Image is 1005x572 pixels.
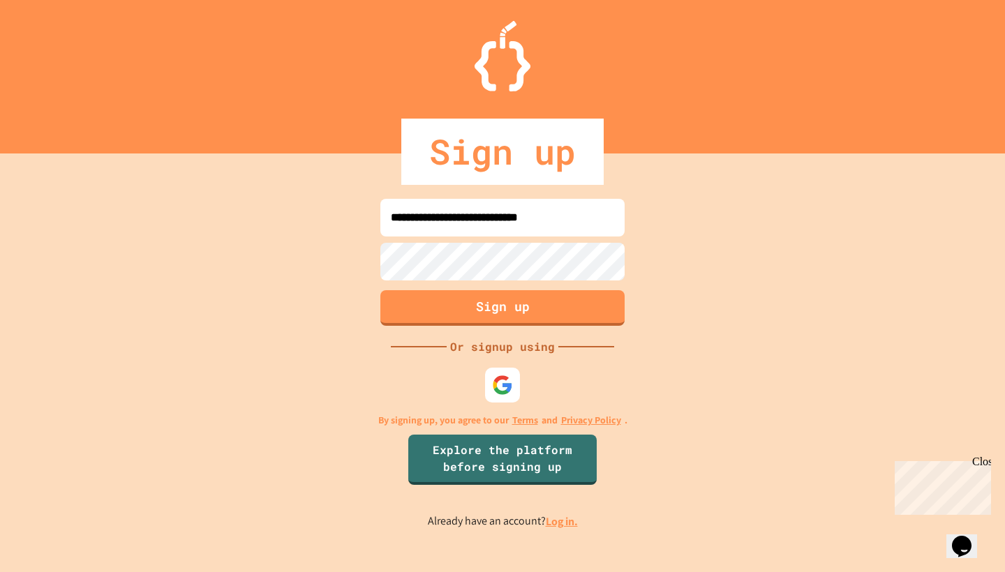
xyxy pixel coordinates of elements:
p: By signing up, you agree to our and . [378,413,627,428]
img: google-icon.svg [492,375,513,396]
iframe: chat widget [946,516,991,558]
div: Sign up [401,119,604,185]
a: Privacy Policy [561,413,621,428]
a: Explore the platform before signing up [408,435,597,485]
iframe: chat widget [889,456,991,515]
a: Log in. [546,514,578,529]
a: Terms [512,413,538,428]
div: Or signup using [447,338,558,355]
img: Logo.svg [475,21,530,91]
button: Sign up [380,290,625,326]
p: Already have an account? [428,513,578,530]
div: Chat with us now!Close [6,6,96,89]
